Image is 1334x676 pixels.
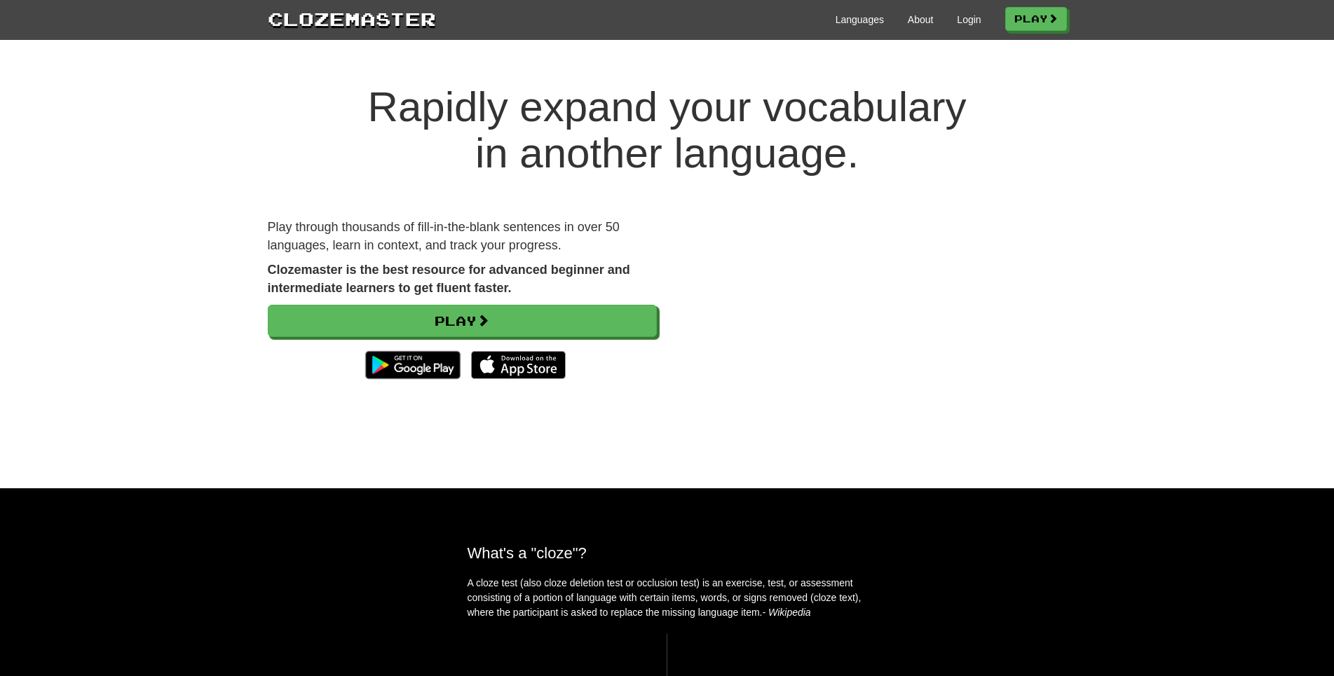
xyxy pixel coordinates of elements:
a: Play [1005,7,1067,31]
a: Languages [836,13,884,27]
strong: Clozemaster is the best resource for advanced beginner and intermediate learners to get fluent fa... [268,263,630,295]
a: Login [957,13,981,27]
p: Play through thousands of fill-in-the-blank sentences in over 50 languages, learn in context, and... [268,219,657,254]
a: Clozemaster [268,6,436,32]
img: Get it on Google Play [358,344,467,386]
em: - Wikipedia [763,607,811,618]
a: Play [268,305,657,337]
a: About [908,13,934,27]
p: A cloze test (also cloze deletion test or occlusion test) is an exercise, test, or assessment con... [468,576,867,620]
img: Download_on_the_App_Store_Badge_US-UK_135x40-25178aeef6eb6b83b96f5f2d004eda3bffbb37122de64afbaef7... [471,351,566,379]
h2: What's a "cloze"? [468,544,867,562]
